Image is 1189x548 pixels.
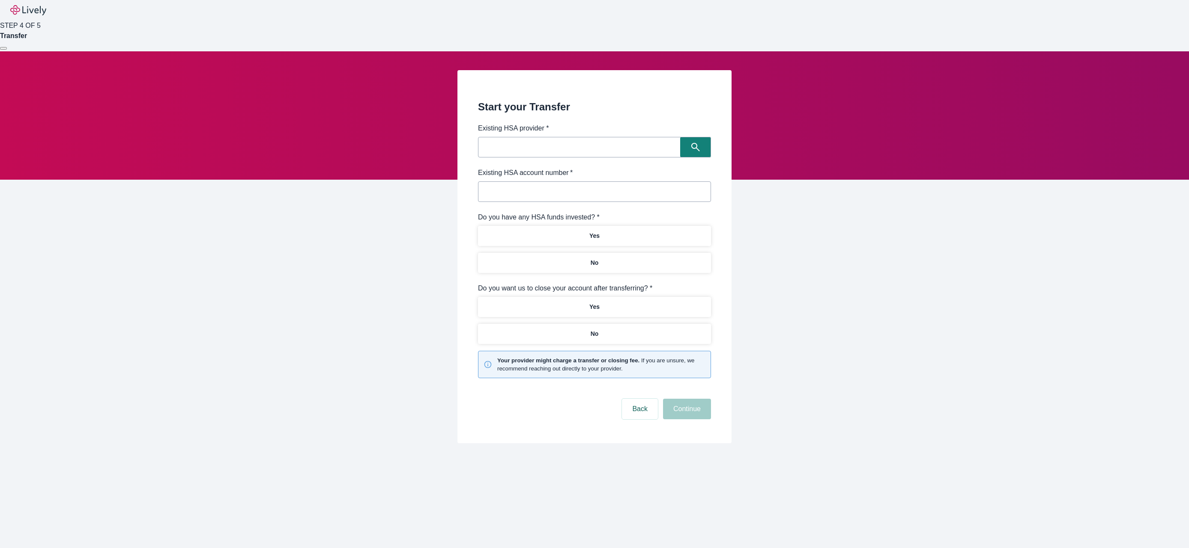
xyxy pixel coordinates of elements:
p: No [591,329,599,338]
button: Yes [478,297,711,317]
small: If you are unsure, we recommend reaching out directly to your provider. [497,356,705,373]
p: Yes [589,302,600,311]
label: Do you want us to close your account after transferring? * [478,283,652,293]
button: No [478,253,711,273]
img: Lively [10,5,46,15]
label: Existing HSA account number [478,168,573,178]
button: Back [622,399,658,419]
button: Search icon [680,137,711,157]
label: Do you have any HSA funds invested? * [478,212,600,222]
strong: Your provider might charge a transfer or closing fee. [497,357,639,364]
input: Search input [481,141,680,153]
button: Yes [478,226,711,246]
svg: Search icon [691,143,700,151]
button: No [478,324,711,344]
p: Yes [589,231,600,240]
p: No [591,258,599,267]
label: Existing HSA provider * [478,123,549,133]
h2: Start your Transfer [478,99,711,115]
